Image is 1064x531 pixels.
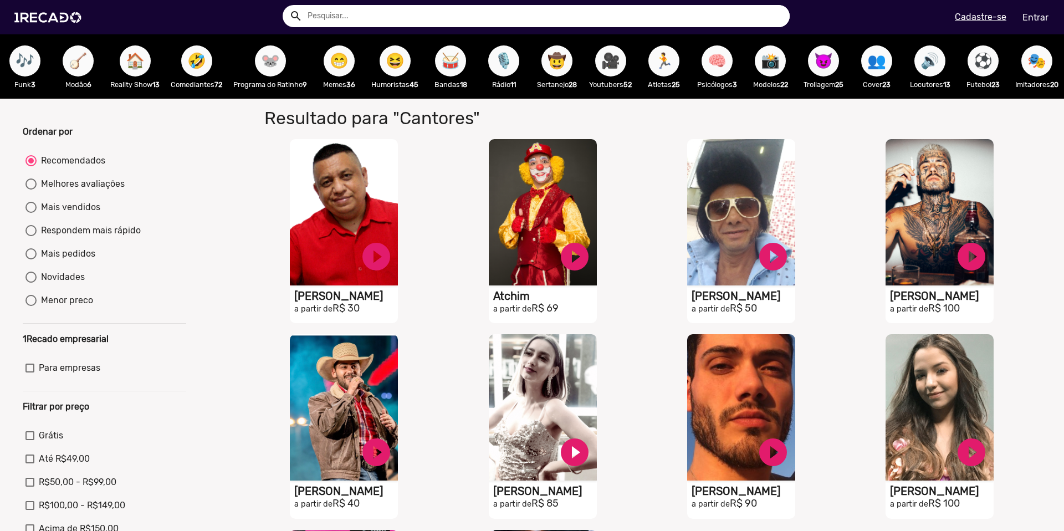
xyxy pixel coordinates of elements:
[802,79,845,90] p: Trollagem
[654,45,673,76] span: 🏃
[856,79,898,90] p: Cover
[974,45,993,76] span: ⚽
[16,45,34,76] span: 🎶
[882,80,891,89] b: 23
[493,499,531,509] small: a partir de
[39,499,125,512] span: R$100,00 - R$149,00
[69,45,88,76] span: 🪕
[410,80,418,89] b: 45
[289,9,303,23] mat-icon: Example home icon
[835,80,843,89] b: 25
[756,240,790,273] a: play_circle_filled
[648,45,679,76] button: 🏃
[380,45,411,76] button: 😆
[255,45,286,76] button: 🐭
[589,79,632,90] p: Youtubers
[31,80,35,89] b: 3
[968,45,999,76] button: ⚽
[493,484,597,498] h1: [PERSON_NAME]
[761,45,780,76] span: 📸
[886,139,994,285] video: S1RECADO vídeos dedicados para fãs e empresas
[890,484,994,498] h1: [PERSON_NAME]
[909,79,951,90] p: Locutores
[548,45,566,76] span: 🤠
[489,139,597,285] video: S1RECADO vídeos dedicados para fãs e empresas
[558,240,591,273] a: play_circle_filled
[441,45,460,76] span: 🥁
[1021,45,1052,76] button: 🎭
[955,436,988,469] a: play_circle_filled
[294,498,398,510] h2: R$ 40
[780,80,788,89] b: 22
[702,45,733,76] button: 🧠
[171,79,222,90] p: Comediantes
[1015,8,1056,27] a: Entrar
[867,45,886,76] span: 👥
[120,45,151,76] button: 🏠
[890,289,994,303] h1: [PERSON_NAME]
[9,45,40,76] button: 🎶
[692,289,795,303] h1: [PERSON_NAME]
[962,79,1004,90] p: Futebol
[37,177,125,191] div: Melhores avaliações
[39,361,100,375] span: Para empresas
[290,334,398,481] video: S1RECADO vídeos dedicados para fãs e empresas
[63,45,94,76] button: 🪕
[324,45,355,76] button: 😁
[290,139,398,285] video: S1RECADO vídeos dedicados para fãs e empresas
[890,303,994,315] h2: R$ 100
[749,79,791,90] p: Modelos
[126,45,145,76] span: 🏠
[493,498,597,510] h2: R$ 85
[330,45,349,76] span: 😁
[488,45,519,76] button: 🎙️
[623,80,632,89] b: 52
[755,45,786,76] button: 📸
[110,79,160,90] p: Reality Show
[692,498,795,510] h2: R$ 90
[294,499,332,509] small: a partir de
[914,45,945,76] button: 🔊
[493,289,597,303] h1: Atchim
[696,79,738,90] p: Psicólogos
[510,80,516,89] b: 11
[23,334,109,344] b: 1Recado empresarial
[991,80,1000,89] b: 23
[294,303,398,315] h2: R$ 30
[536,79,578,90] p: Sertanejo
[37,201,100,214] div: Mais vendidos
[37,154,105,167] div: Recomendados
[890,498,994,510] h2: R$ 100
[261,45,280,76] span: 🐭
[861,45,892,76] button: 👥
[460,80,467,89] b: 18
[890,499,928,509] small: a partir de
[643,79,685,90] p: Atletas
[294,289,398,303] h1: [PERSON_NAME]
[23,401,89,412] b: Filtrar por preço
[692,484,795,498] h1: [PERSON_NAME]
[483,79,525,90] p: Rádio
[1015,79,1058,90] p: Imitadores
[692,304,730,314] small: a partir de
[233,79,307,90] p: Programa do Ratinho
[814,45,833,76] span: 😈
[360,240,393,273] a: play_circle_filled
[672,80,680,89] b: 25
[57,79,99,90] p: Modão
[595,45,626,76] button: 🎥
[386,45,405,76] span: 😆
[943,80,950,89] b: 13
[39,452,90,466] span: Até R$49,00
[318,79,360,90] p: Memes
[181,45,212,76] button: 🤣
[285,6,305,25] button: Example home icon
[23,126,73,137] b: Ordenar por
[1050,80,1058,89] b: 20
[808,45,839,76] button: 😈
[692,303,795,315] h2: R$ 50
[346,80,355,89] b: 36
[303,80,307,89] b: 9
[692,499,730,509] small: a partir de
[955,240,988,273] a: play_circle_filled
